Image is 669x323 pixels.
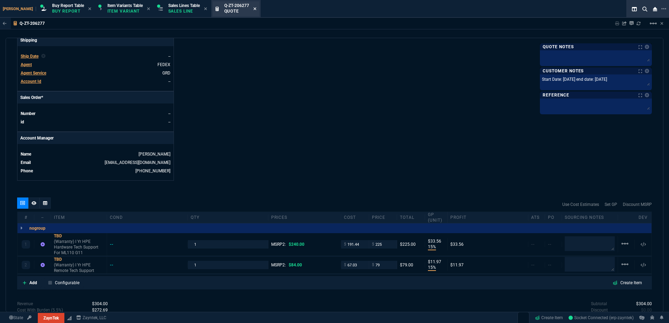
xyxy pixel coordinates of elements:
span: Ship Date [21,54,38,59]
span: Email [21,160,31,165]
div: MSRP2: [271,262,338,268]
div: prices [268,215,341,220]
p: Shipping [17,34,174,46]
span: Agent [21,62,32,67]
div: $11.97 [450,262,525,268]
div: -- [110,262,120,268]
span: -- [531,263,535,267]
div: cond [107,215,188,220]
p: Customer Notes [543,68,584,74]
div: TBD [54,233,104,239]
nx-icon: Close Tab [253,6,256,12]
a: -- [168,120,170,124]
span: Q-ZT-206277 [224,3,249,8]
div: PO [545,215,562,220]
span: Buy Report Table [52,3,84,8]
span: $84.00 [289,263,302,267]
nx-icon: Split Panels [629,5,640,13]
a: Create Item [532,313,566,323]
p: $33.56 [428,238,444,244]
a: Global State [7,315,25,321]
span: Sales Lines Table [168,3,200,8]
p: spec.value [85,301,108,307]
p: (Warranty) I Yr HPE Remote Tech Support [54,262,104,273]
tr: undefined [20,159,171,166]
a: Discount MSRP [623,201,652,208]
div: MSRP2: [271,242,338,247]
div: qty [188,215,269,220]
tr: undefined [20,61,171,68]
div: -- [34,215,51,220]
nx-icon: Close Tab [88,6,91,12]
div: Item [51,215,107,220]
tr: undefined [20,78,171,85]
nx-icon: Clear selected rep [41,53,45,59]
span: -- [168,54,170,59]
span: Socket Connected (erp-zayntek) [569,315,634,320]
span: -- [531,242,535,247]
p: Revenue [17,301,33,307]
a: Set GP [605,201,617,208]
a: [EMAIL_ADDRESS][DOMAIN_NAME] [105,160,170,165]
p: 15% [428,244,436,250]
nx-icon: Close Workbench [650,5,660,13]
p: Quote [224,8,249,14]
div: dev [635,215,652,220]
a: Hide Workbench [660,21,663,26]
div: $33.56 [450,242,525,247]
p: Reference [543,92,569,98]
p: spec.value [635,307,652,313]
a: FEDEX [157,62,170,67]
span: 0 [641,308,652,313]
div: Profit [448,215,528,220]
p: undefined [591,307,608,313]
p: Q-ZT-206277 [20,21,45,26]
span: Account Id [21,79,41,84]
nx-icon: Item not found in Business Central. The quote is still valid. [41,263,45,267]
span: Revenue [92,301,108,306]
p: spec.value [630,301,652,307]
nx-icon: Close Tab [147,6,150,12]
span: [PERSON_NAME] [3,7,36,11]
div: price [369,215,397,220]
a: msbcCompanyName [74,315,108,321]
nx-icon: Close Tab [204,6,207,12]
a: API TOKEN [25,315,34,321]
div: Total [397,215,425,220]
div: -- [110,242,120,247]
tr: undefined [20,151,171,158]
p: nogroup [29,225,45,231]
p: Buy Report [52,8,84,14]
tr: undefined [20,53,171,60]
a: Create Item [607,278,648,287]
p: Item Variant [107,8,142,14]
p: Configurable [55,280,79,286]
a: pqhk-99z_FTYbjVPAAC5 [569,315,634,321]
span: $240.00 [289,242,304,247]
div: Sourcing Notes [562,215,618,220]
p: Account Manager [17,132,174,144]
div: TBD [54,257,104,262]
span: Agent Service [21,71,46,76]
nx-icon: Search [640,5,650,13]
span: Item Variants Table [107,3,143,8]
p: Quote Notes [543,44,574,50]
a: GRD [162,71,170,76]
span: Cost With Burden (5.5%) [92,308,108,313]
p: 1 [24,242,27,247]
p: Cost With Burden (5.5%) [17,307,63,313]
span: $ [372,262,374,268]
mat-icon: Example home icon [621,239,629,248]
p: 2 [24,262,27,268]
div: $79.00 [400,262,422,268]
span: Name [21,152,31,157]
mat-icon: Example home icon [621,260,629,268]
p: Add [29,280,37,286]
a: Use Cost Estimates [562,201,599,208]
p: Sales Line [168,8,200,14]
span: $ [344,262,346,268]
mat-icon: Example home icon [649,19,657,28]
span: -- [548,263,551,267]
nx-icon: Back to Table [3,21,7,26]
p: $11.97 [428,259,444,265]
